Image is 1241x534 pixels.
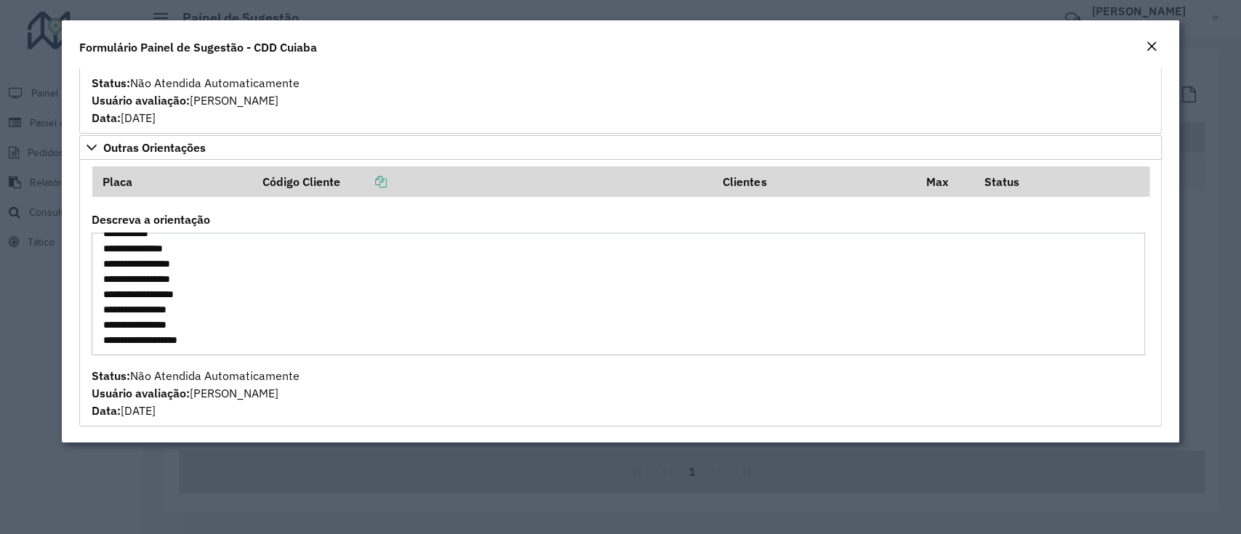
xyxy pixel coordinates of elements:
button: Close [1141,38,1162,57]
th: Código Cliente [252,166,713,197]
th: Status [974,166,1149,197]
strong: Status: [92,368,130,383]
th: Clientes [713,166,916,197]
strong: Status: [92,76,130,90]
strong: Usuário avaliação: [92,386,190,400]
span: Outras Orientações [103,142,206,153]
div: Outras Orientações [79,160,1161,427]
a: Copiar [340,174,387,189]
label: Descreva a orientação [92,211,210,228]
th: Placa [92,166,252,197]
th: Max [916,166,974,197]
strong: Data: [92,110,121,125]
strong: Data: [92,403,121,418]
span: Não Atendida Automaticamente [PERSON_NAME] [DATE] [92,76,300,125]
strong: Usuário avaliação: [92,93,190,108]
span: Não Atendida Automaticamente [PERSON_NAME] [DATE] [92,368,300,418]
a: Outras Orientações [79,135,1161,160]
em: Fechar [1146,41,1157,52]
h4: Formulário Painel de Sugestão - CDD Cuiaba [79,39,317,56]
